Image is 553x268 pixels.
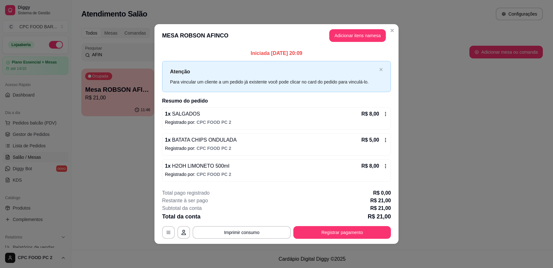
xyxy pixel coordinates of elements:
p: Registrado por: [165,145,388,151]
p: 1 x [165,162,229,170]
p: R$ 8,00 [361,110,379,118]
p: Total da conta [162,212,201,221]
span: CPC FOOD PC 2 [197,146,231,151]
button: Close [387,25,397,36]
span: CPC FOOD PC 2 [197,120,231,125]
p: Total pago registrado [162,189,209,197]
p: 1 x [165,110,200,118]
div: Para vincular um cliente a um pedido já existente você pode clicar no card do pedido para vinculá... [170,78,377,85]
p: R$ 0,00 [373,189,391,197]
h2: Resumo do pedido [162,97,391,105]
button: Adicionar itens namesa [329,29,386,42]
span: H2OH LIMONETO 500ml [171,163,229,169]
p: Registrado por: [165,171,388,178]
p: 1 x [165,136,237,144]
button: close [379,68,383,72]
button: Registrar pagamento [293,226,391,239]
p: Subtotal da conta [162,204,202,212]
p: R$ 8,00 [361,162,379,170]
p: R$ 21,00 [368,212,391,221]
p: Restante à ser pago [162,197,208,204]
p: R$ 21,00 [370,204,391,212]
p: Registrado por: [165,119,388,125]
button: Imprimir consumo [193,226,291,239]
span: SALGADOS [171,111,200,117]
p: R$ 21,00 [370,197,391,204]
p: Atenção [170,68,377,76]
p: Iniciada [DATE] 20:09 [162,50,391,57]
span: CPC FOOD PC 2 [197,172,231,177]
p: R$ 5,00 [361,136,379,144]
span: BATATA CHIPS ONDULADA [171,137,237,143]
header: MESA ROBSON AFINCO [154,24,399,47]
